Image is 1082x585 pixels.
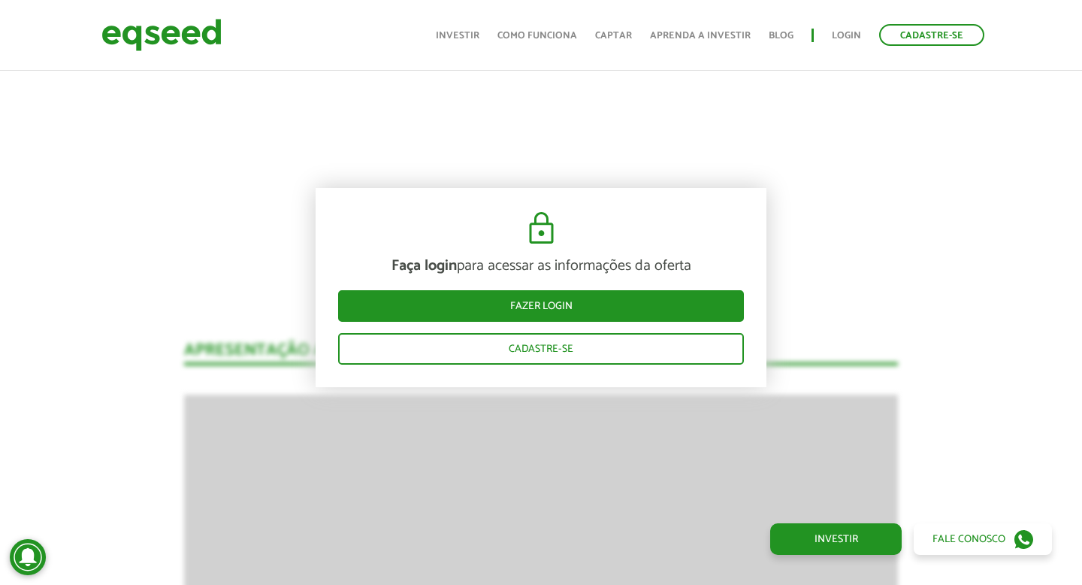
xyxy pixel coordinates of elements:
[650,31,751,41] a: Aprenda a investir
[879,24,984,46] a: Cadastre-se
[101,15,222,55] img: EqSeed
[595,31,632,41] a: Captar
[497,31,577,41] a: Como funciona
[391,253,457,278] strong: Faça login
[832,31,861,41] a: Login
[914,523,1052,555] a: Fale conosco
[523,211,560,247] img: cadeado.svg
[769,31,793,41] a: Blog
[338,333,744,365] a: Cadastre-se
[338,290,744,322] a: Fazer login
[436,31,479,41] a: Investir
[338,257,744,275] p: para acessar as informações da oferta
[770,523,902,555] a: Investir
